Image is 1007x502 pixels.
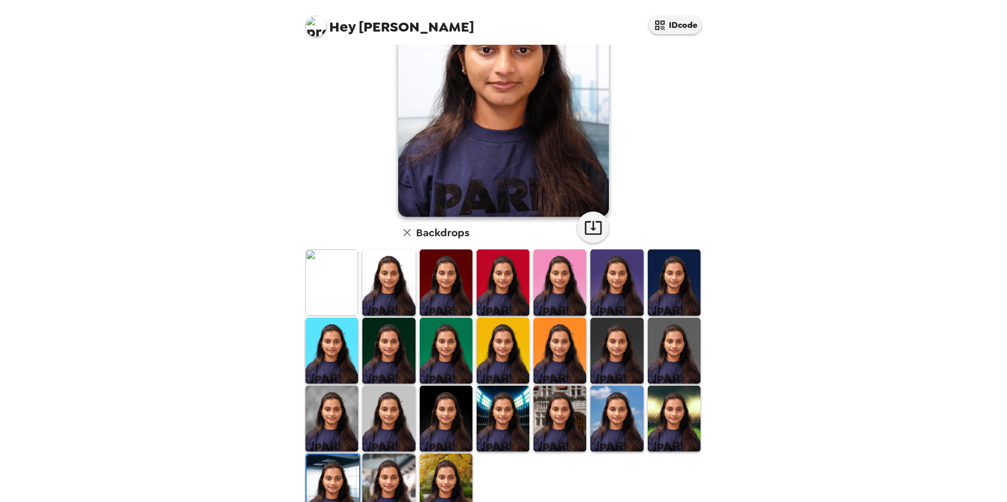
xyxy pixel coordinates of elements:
[305,249,358,315] img: Original
[329,17,356,36] span: Hey
[305,16,327,37] img: profile pic
[305,11,474,34] span: [PERSON_NAME]
[416,224,469,241] h6: Backdrops
[649,16,702,34] button: IDcode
